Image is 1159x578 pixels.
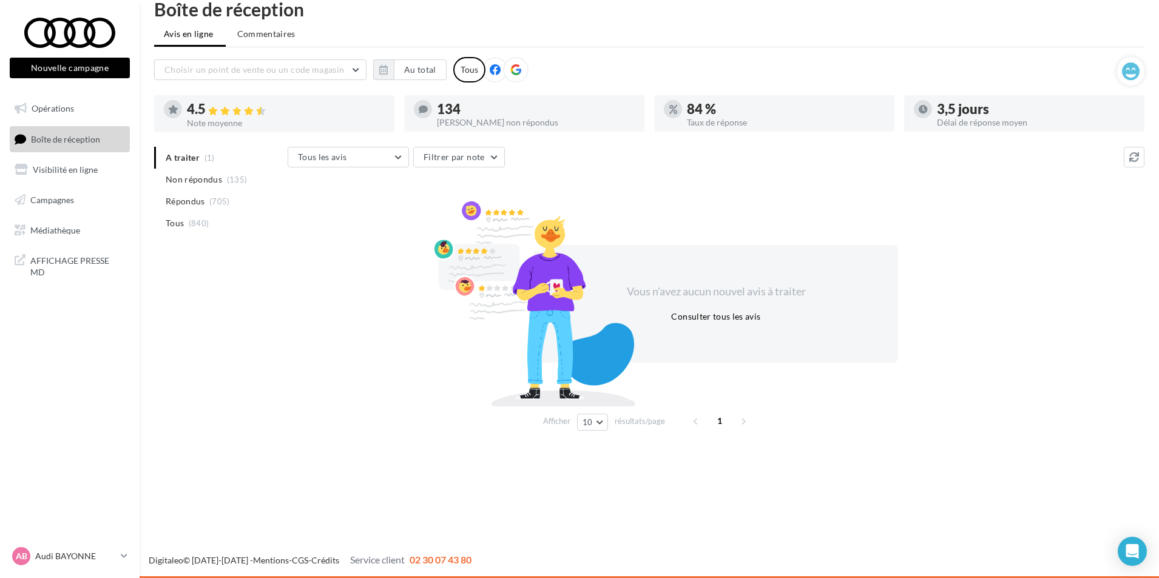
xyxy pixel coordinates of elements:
div: 3,5 jours [937,102,1135,116]
span: (135) [227,175,248,184]
a: AB Audi BAYONNE [10,545,130,568]
span: résultats/page [615,415,665,427]
a: Boîte de réception [7,126,132,152]
span: Opérations [32,103,74,113]
span: AFFICHAGE PRESSE MD [30,252,125,278]
span: © [DATE]-[DATE] - - - [149,555,471,565]
div: [PERSON_NAME] non répondus [437,118,635,127]
span: Médiathèque [30,224,80,235]
span: (705) [209,197,230,206]
div: Vous n'avez aucun nouvel avis à traiter [612,284,820,300]
a: CGS [292,555,308,565]
button: Nouvelle campagne [10,58,130,78]
span: 02 30 07 43 80 [410,554,471,565]
button: Au total [373,59,447,80]
div: 84 % [687,102,885,116]
div: La réponse a bien été effectuée, un délai peut s’appliquer avant la diffusion. [407,58,752,86]
a: Mentions [253,555,289,565]
button: Choisir un point de vente ou un code magasin [154,59,367,80]
span: Service client [350,554,405,565]
span: Afficher [543,415,570,427]
a: Crédits [311,555,339,565]
span: Choisir un point de vente ou un code magasin [164,64,344,75]
button: Consulter tous les avis [666,309,765,324]
a: AFFICHAGE PRESSE MD [7,247,132,283]
div: Tous [453,57,485,82]
div: Délai de réponse moyen [937,118,1135,127]
a: Campagnes [7,187,132,213]
span: Campagnes [30,195,74,205]
a: Digitaleo [149,555,183,565]
button: 10 [577,414,608,431]
span: Répondus [166,195,205,207]
button: Filtrer par note [413,147,505,167]
span: 1 [710,411,729,431]
p: Audi BAYONNE [35,550,116,562]
span: Non répondus [166,173,222,186]
div: 4.5 [187,102,385,116]
span: Tous [166,217,184,229]
span: Boîte de réception [31,133,100,144]
div: 134 [437,102,635,116]
a: Opérations [7,96,132,121]
span: (840) [189,218,209,228]
a: Médiathèque [7,218,132,243]
button: Tous les avis [288,147,409,167]
div: Open Intercom Messenger [1118,537,1147,566]
div: Note moyenne [187,119,385,127]
span: Visibilité en ligne [33,164,98,175]
span: 10 [583,417,593,427]
button: Au total [394,59,447,80]
span: Commentaires [237,28,296,40]
span: Tous les avis [298,152,347,162]
a: Visibilité en ligne [7,157,132,183]
span: AB [16,550,27,562]
div: Taux de réponse [687,118,885,127]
